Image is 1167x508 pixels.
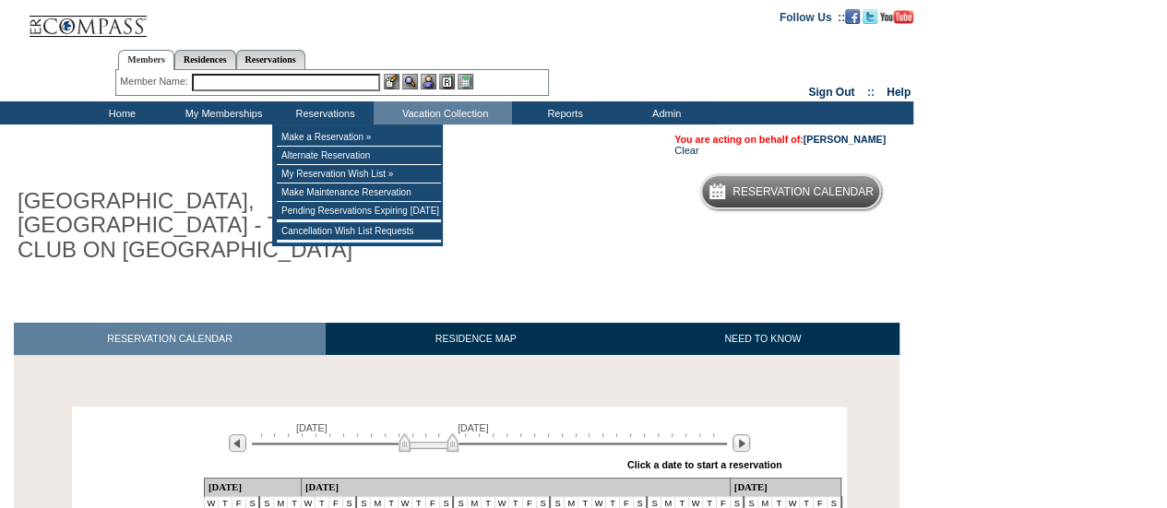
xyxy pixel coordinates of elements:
a: Residences [174,50,236,69]
td: Vacation Collection [374,101,512,124]
a: Help [887,86,911,99]
img: b_calculator.gif [458,74,473,89]
a: Sign Out [808,86,854,99]
a: Reservations [236,50,305,69]
a: RESERVATION CALENDAR [14,323,326,355]
td: Reports [512,101,613,124]
img: b_edit.gif [384,74,399,89]
span: [DATE] [458,422,489,433]
a: RESIDENCE MAP [326,323,626,355]
img: Become our fan on Facebook [845,9,860,24]
div: Click a date to start a reservation [627,459,782,470]
td: Make Maintenance Reservation [277,183,441,202]
span: [DATE] [296,422,327,433]
img: Reservations [439,74,455,89]
a: Subscribe to our YouTube Channel [880,10,913,21]
td: My Memberships [171,101,272,124]
img: Follow us on Twitter [863,9,877,24]
td: Make a Reservation » [277,128,441,147]
td: Cancellation Wish List Requests [277,222,441,241]
a: [PERSON_NAME] [804,134,886,145]
td: [DATE] [730,478,840,497]
h1: [GEOGRAPHIC_DATA], [GEOGRAPHIC_DATA] - THE ABACO CLUB ON [GEOGRAPHIC_DATA] [14,185,427,266]
td: Follow Us :: [780,9,845,24]
a: Clear [674,145,698,156]
td: Alternate Reservation [277,147,441,165]
span: You are acting on behalf of: [674,134,886,145]
td: [DATE] [204,478,301,497]
h5: Reservation Calendar [732,186,874,198]
td: [DATE] [301,478,730,497]
span: :: [867,86,875,99]
a: Follow us on Twitter [863,10,877,21]
a: Become our fan on Facebook [845,10,860,21]
td: Reservations [272,101,374,124]
img: Impersonate [421,74,436,89]
td: My Reservation Wish List » [277,165,441,183]
img: View [402,74,418,89]
img: Previous [229,434,246,452]
td: Pending Reservations Expiring [DATE] [277,202,441,220]
img: Subscribe to our YouTube Channel [880,10,913,24]
td: Home [69,101,171,124]
div: Member Name: [120,74,191,89]
a: NEED TO KNOW [625,323,899,355]
img: Next [732,434,750,452]
a: Members [118,50,174,70]
td: Admin [613,101,715,124]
